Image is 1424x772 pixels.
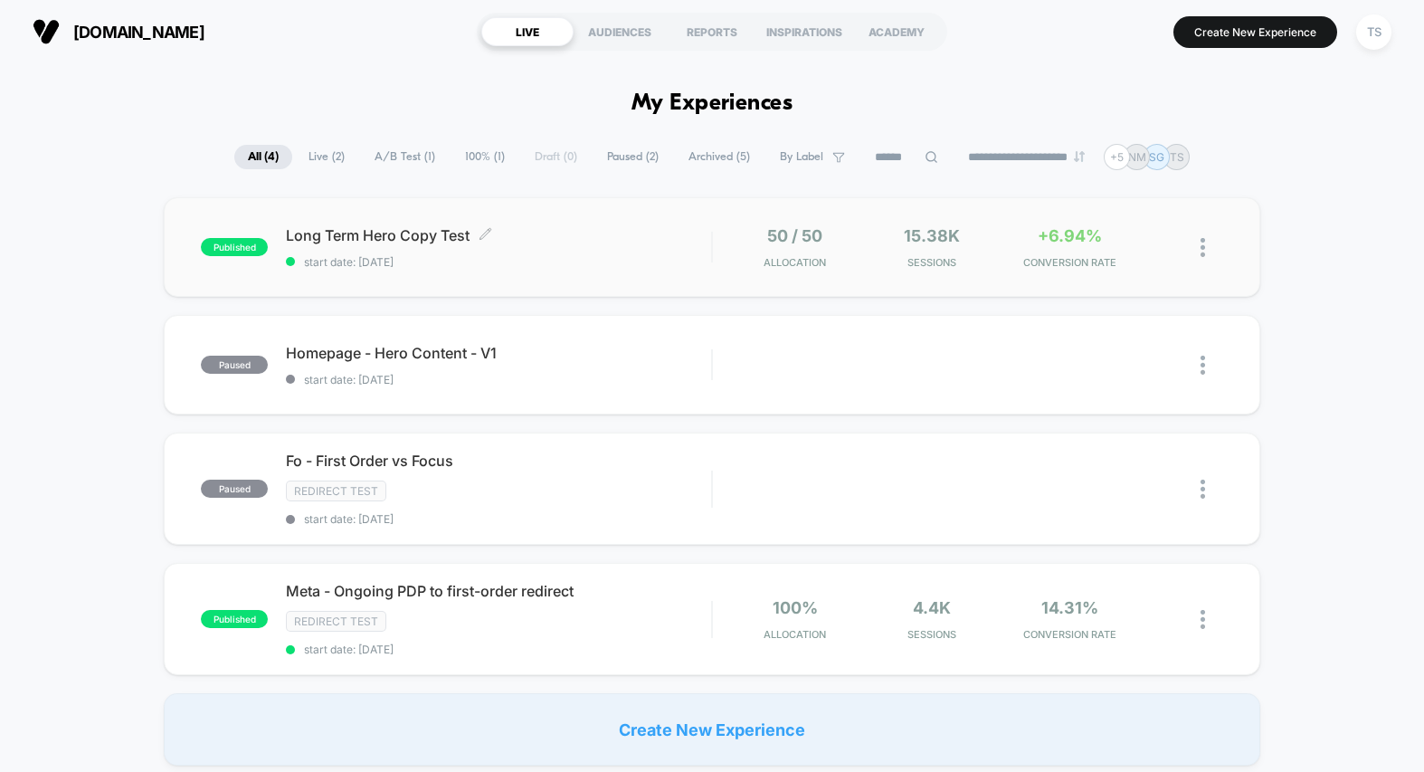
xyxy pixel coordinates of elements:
[164,693,1260,766] div: Create New Experience
[913,598,951,617] span: 4.4k
[869,256,997,269] span: Sessions
[631,91,793,117] h1: My Experiences
[73,23,204,42] span: [DOMAIN_NAME]
[1149,150,1164,164] p: SG
[234,145,292,169] span: All ( 4 )
[1074,151,1085,162] img: end
[1041,598,1098,617] span: 14.31%
[574,17,666,46] div: AUDIENCES
[201,480,268,498] span: paused
[361,145,449,169] span: A/B Test ( 1 )
[780,150,823,164] span: By Label
[286,582,711,600] span: Meta - Ongoing PDP to first-order redirect
[869,628,997,641] span: Sessions
[286,611,386,632] span: Redirect Test
[675,145,764,169] span: Archived ( 5 )
[201,356,268,374] span: paused
[286,452,711,470] span: Fo - First Order vs Focus
[1005,628,1134,641] span: CONVERSION RATE
[773,598,818,617] span: 100%
[666,17,758,46] div: REPORTS
[767,226,822,245] span: 50 / 50
[1201,610,1205,629] img: close
[1201,238,1205,257] img: close
[1104,144,1130,170] div: + 5
[904,226,960,245] span: 15.38k
[286,512,711,526] span: start date: [DATE]
[1356,14,1391,50] div: TS
[286,344,711,362] span: Homepage - Hero Content - V1
[451,145,518,169] span: 100% ( 1 )
[1128,150,1146,164] p: NM
[286,373,711,386] span: start date: [DATE]
[1005,256,1134,269] span: CONVERSION RATE
[481,17,574,46] div: LIVE
[286,481,386,501] span: Redirect Test
[1201,480,1205,499] img: close
[1173,16,1337,48] button: Create New Experience
[764,628,826,641] span: Allocation
[1351,14,1397,51] button: TS
[286,255,711,269] span: start date: [DATE]
[27,17,210,46] button: [DOMAIN_NAME]
[758,17,850,46] div: INSPIRATIONS
[201,610,268,628] span: published
[764,256,826,269] span: Allocation
[1170,150,1184,164] p: TS
[33,18,60,45] img: Visually logo
[593,145,672,169] span: Paused ( 2 )
[295,145,358,169] span: Live ( 2 )
[1201,356,1205,375] img: close
[286,226,711,244] span: Long Term Hero Copy Test
[850,17,943,46] div: ACADEMY
[286,643,711,656] span: start date: [DATE]
[201,238,268,256] span: published
[1038,226,1102,245] span: +6.94%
